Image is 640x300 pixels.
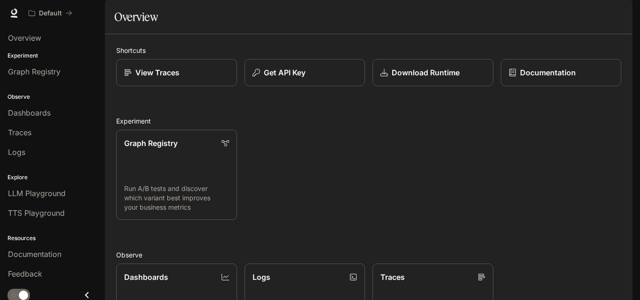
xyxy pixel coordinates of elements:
[135,67,179,78] p: View Traces
[124,184,229,212] p: Run A/B tests and discover which variant best improves your business metrics
[380,271,405,283] p: Traces
[116,45,621,55] h2: Shortcuts
[264,67,305,78] p: Get API Key
[114,7,158,26] h1: Overview
[124,138,178,149] p: Graph Registry
[116,116,621,126] h2: Experiment
[372,59,493,86] a: Download Runtime
[520,67,576,78] p: Documentation
[253,271,270,283] p: Logs
[245,59,365,86] button: Get API Key
[501,59,622,86] a: Documentation
[116,130,237,220] a: Graph RegistryRun A/B tests and discover which variant best improves your business metrics
[116,250,621,260] h2: Observe
[124,271,168,283] p: Dashboards
[392,67,460,78] p: Download Runtime
[39,9,62,17] p: Default
[24,4,76,22] button: All workspaces
[116,59,237,86] a: View Traces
